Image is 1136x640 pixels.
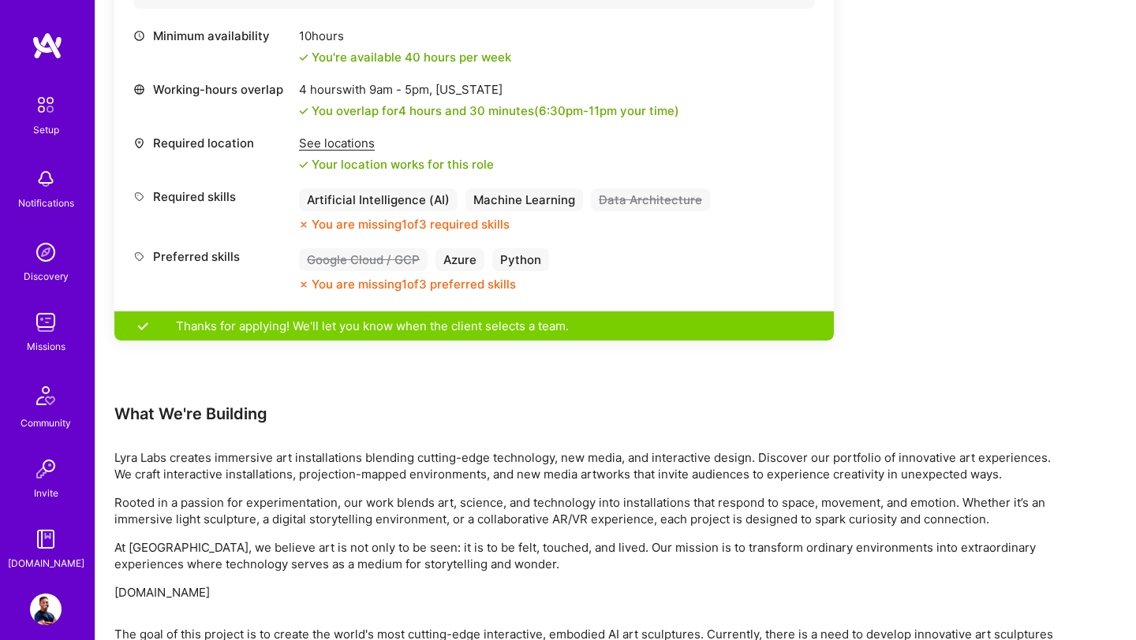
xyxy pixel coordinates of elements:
[133,248,291,265] div: Preferred skills
[312,276,516,292] div: You are missing 1 of 3 preferred skills
[30,593,62,625] img: User Avatar
[21,415,71,431] div: Community
[366,82,435,97] span: 9am - 5pm ,
[29,88,62,121] img: setup
[299,106,308,116] i: icon Check
[114,584,1061,601] p: [DOMAIN_NAME]
[299,188,458,211] div: Artificial Intelligence (AI)
[435,248,484,271] div: Azure
[114,494,1061,527] p: Rooted in a passion for experimentation, our work blends art, science, and technology into instal...
[299,49,511,65] div: You're available 40 hours per week
[8,555,84,571] div: [DOMAIN_NAME]
[133,28,291,44] div: Minimum availability
[312,216,510,233] div: You are missing 1 of 3 required skills
[114,311,834,340] div: Thanks for applying! We'll let you know when the client selects a team.
[299,248,428,271] div: Google Cloud / GCP
[539,103,617,118] span: 6:30pm - 11pm
[133,81,291,98] div: Working-hours overlap
[133,251,145,262] i: icon Tag
[299,280,308,289] i: icon CloseOrange
[34,485,58,501] div: Invite
[133,191,145,203] i: icon Tag
[30,307,62,338] img: teamwork
[27,338,65,355] div: Missions
[299,156,494,173] div: Your location works for this role
[114,404,1061,424] div: What We're Building
[24,268,69,285] div: Discovery
[312,102,679,119] div: You overlap for 4 hours and 30 minutes ( your time)
[30,523,62,555] img: guide book
[33,121,59,138] div: Setup
[299,28,511,44] div: 10 hours
[114,539,1061,572] p: At [GEOGRAPHIC_DATA], we believe art is not only to be seen: it is to be felt, touched, and lived...
[30,453,62,485] img: Invite
[133,135,291,151] div: Required location
[299,81,679,98] div: 4 hours with [US_STATE]
[26,593,65,625] a: User Avatar
[591,188,710,211] div: Data Architecture
[18,195,74,211] div: Notifications
[133,84,145,95] i: icon World
[492,248,549,271] div: Python
[465,188,583,211] div: Machine Learning
[133,30,145,42] i: icon Clock
[133,188,291,205] div: Required skills
[30,236,62,268] img: discovery
[299,220,308,229] i: icon CloseOrange
[133,137,145,149] i: icon Location
[30,163,62,195] img: bell
[114,449,1061,482] p: Lyra Labs creates immersive art installations blending cutting-edge technology, new media, and in...
[299,160,308,169] i: icon Check
[27,377,65,415] img: Community
[299,135,494,151] div: See locations
[299,53,308,62] i: icon Check
[32,32,63,60] img: logo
